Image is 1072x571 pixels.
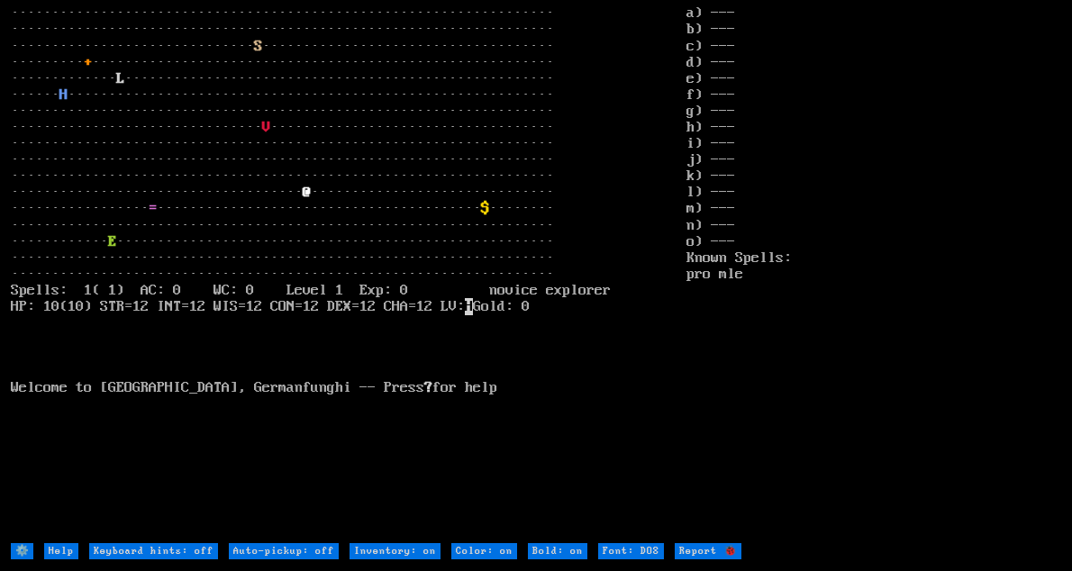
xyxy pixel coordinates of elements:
[303,184,311,201] font: @
[84,54,92,71] font: +
[528,543,587,559] input: Bold: on
[11,543,33,559] input: ⚙️
[89,543,218,559] input: Keyboard hints: off
[116,70,124,87] font: L
[11,5,686,542] larn: ··································································· ·····························...
[149,200,157,217] font: =
[481,200,489,217] font: $
[451,543,517,559] input: Color: on
[424,379,432,396] b: ?
[675,543,741,559] input: Report 🐞
[350,543,441,559] input: Inventory: on
[262,119,270,136] font: V
[44,543,78,559] input: Help
[598,543,664,559] input: Font: DOS
[686,5,1062,542] stats: a) --- b) --- c) --- d) --- e) --- f) --- g) --- h) --- i) --- j) --- k) --- l) --- m) --- n) ---...
[254,38,262,55] font: S
[59,86,68,104] font: H
[465,298,473,315] mark: H
[229,543,339,559] input: Auto-pickup: off
[108,233,116,250] font: E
